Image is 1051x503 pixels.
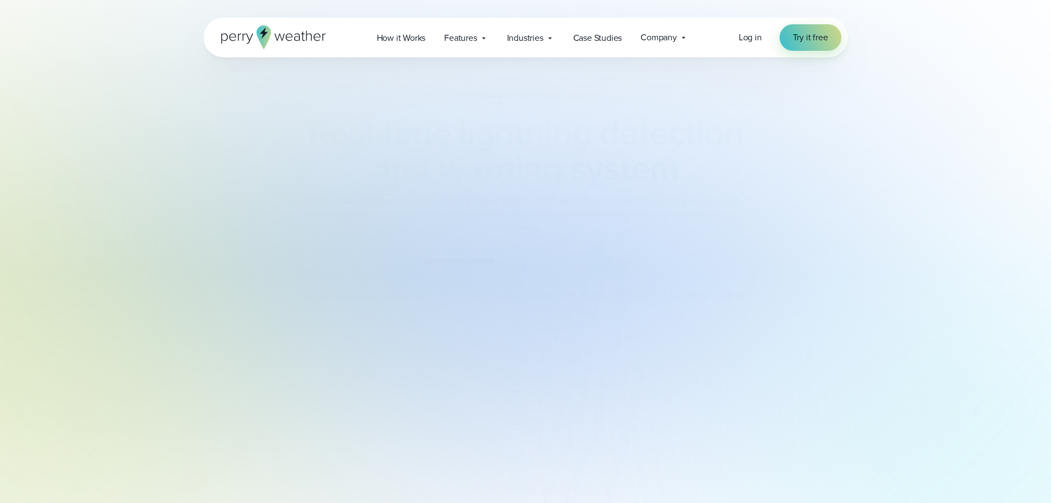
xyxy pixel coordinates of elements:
span: Company [641,31,677,44]
a: Log in [739,31,762,44]
span: Industries [507,31,543,45]
span: Features [444,31,477,45]
span: How it Works [377,31,426,45]
a: Try it free [780,24,841,51]
a: How it Works [367,27,435,49]
a: Case Studies [564,27,632,49]
span: Case Studies [573,31,622,45]
span: Try it free [793,31,828,44]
